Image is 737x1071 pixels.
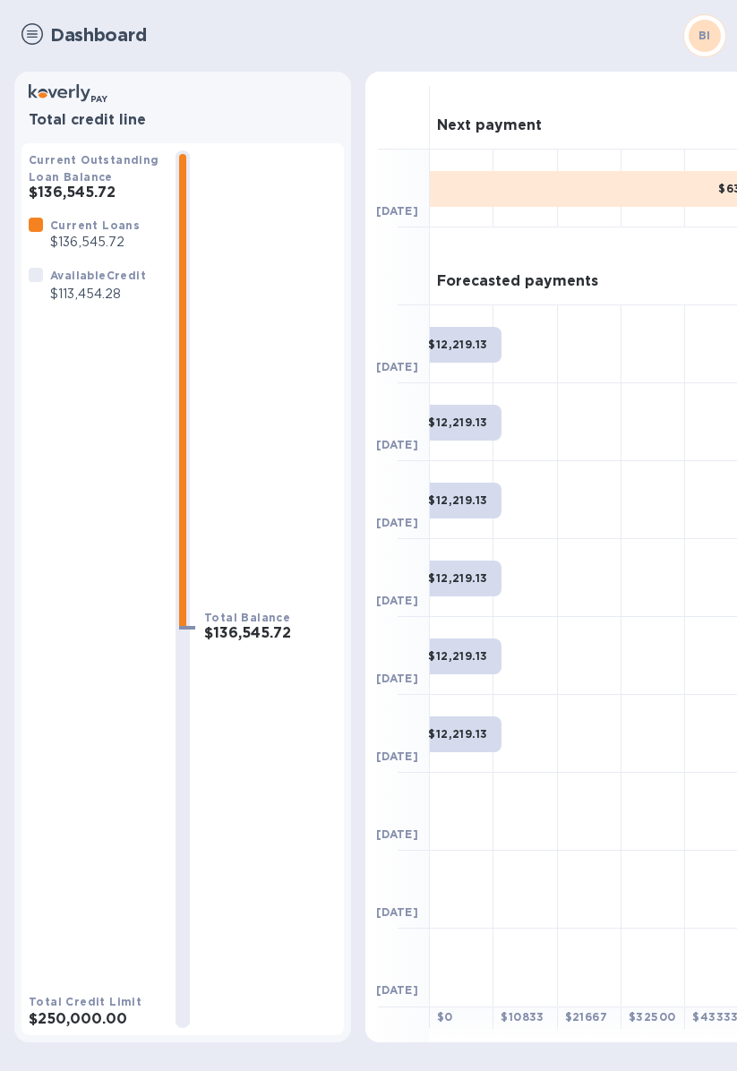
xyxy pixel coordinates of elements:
[437,117,542,134] h3: Next payment
[29,995,141,1008] b: Total Credit Limit
[50,25,673,46] h1: Dashboard
[428,727,487,741] b: $12,219.13
[50,233,140,252] p: $136,545.72
[629,1010,675,1024] b: $ 32500
[376,360,418,373] b: [DATE]
[29,184,161,201] h3: $136,545.72
[376,438,418,451] b: [DATE]
[50,218,140,232] b: Current Loans
[376,594,418,607] b: [DATE]
[428,493,487,507] b: $12,219.13
[29,1011,161,1028] h3: $250,000.00
[501,1010,544,1024] b: $ 10833
[204,625,337,642] h3: $136,545.72
[428,338,487,351] b: $12,219.13
[376,827,418,841] b: [DATE]
[565,1010,607,1024] b: $ 21667
[376,204,418,218] b: [DATE]
[29,153,159,184] b: Current Outstanding Loan Balance
[428,649,487,663] b: $12,219.13
[428,416,487,429] b: $12,219.13
[204,611,290,624] b: Total Balance
[376,672,418,685] b: [DATE]
[437,273,598,290] h3: Forecasted payments
[376,516,418,529] b: [DATE]
[376,983,418,997] b: [DATE]
[698,29,711,42] b: BI
[50,285,146,304] p: $113,454.28
[29,112,337,129] h3: Total credit line
[428,571,487,585] b: $12,219.13
[376,750,418,763] b: [DATE]
[50,269,146,282] b: Available Credit
[437,1010,453,1024] b: $ 0
[376,905,418,919] b: [DATE]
